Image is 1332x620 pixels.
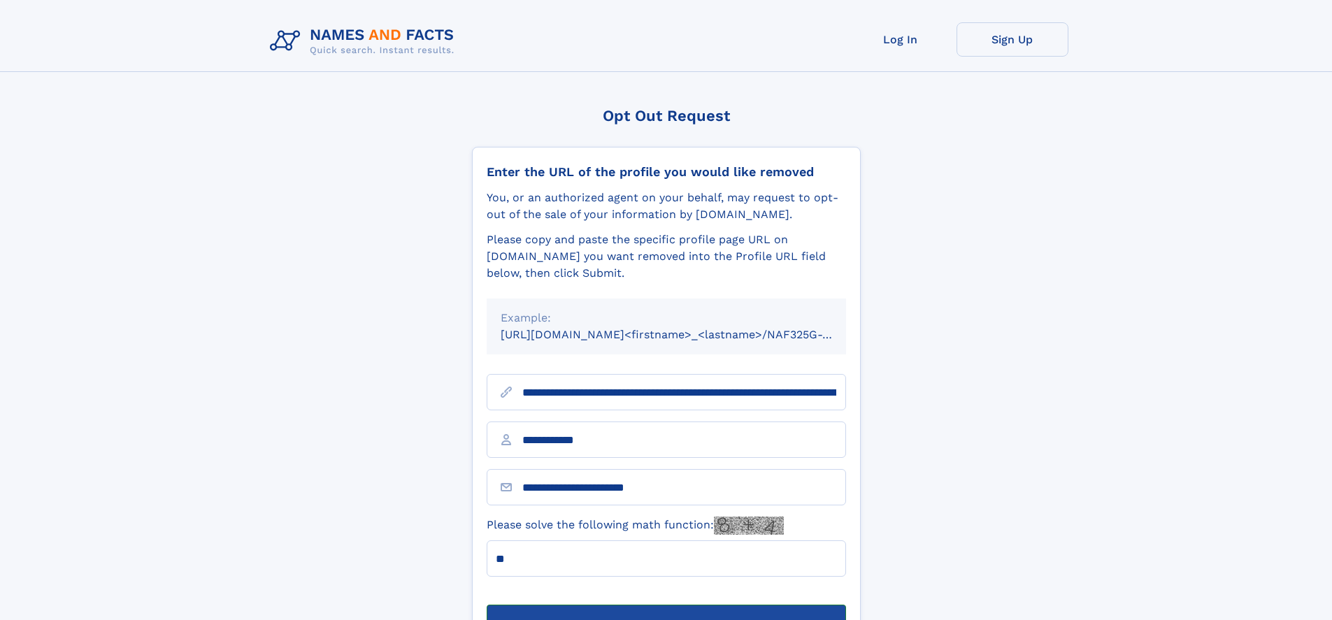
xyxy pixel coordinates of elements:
img: Logo Names and Facts [264,22,466,60]
a: Log In [845,22,957,57]
div: Enter the URL of the profile you would like removed [487,164,846,180]
div: You, or an authorized agent on your behalf, may request to opt-out of the sale of your informatio... [487,189,846,223]
div: Please copy and paste the specific profile page URL on [DOMAIN_NAME] you want removed into the Pr... [487,231,846,282]
div: Opt Out Request [472,107,861,124]
div: Example: [501,310,832,326]
a: Sign Up [957,22,1068,57]
label: Please solve the following math function: [487,517,784,535]
small: [URL][DOMAIN_NAME]<firstname>_<lastname>/NAF325G-xxxxxxxx [501,328,873,341]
